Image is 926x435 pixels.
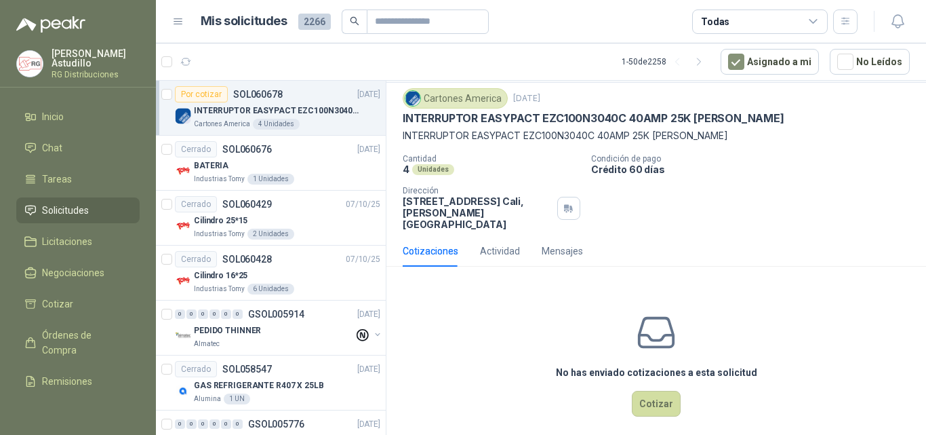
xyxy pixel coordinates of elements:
[175,309,185,319] div: 0
[52,71,140,79] p: RG Distribuciones
[357,143,380,156] p: [DATE]
[412,164,454,175] div: Unidades
[591,164,921,175] p: Crédito 60 días
[357,363,380,376] p: [DATE]
[198,419,208,429] div: 0
[198,309,208,319] div: 0
[201,12,287,31] h1: Mis solicitudes
[42,140,62,155] span: Chat
[175,328,191,344] img: Company Logo
[16,229,140,254] a: Licitaciones
[194,284,245,295] p: Industrias Tomy
[175,86,228,102] div: Por cotizar
[194,159,228,172] p: BATERIA
[16,104,140,130] a: Inicio
[403,186,552,195] p: Dirección
[194,119,250,130] p: Cartones America
[209,419,220,429] div: 0
[16,166,140,192] a: Tareas
[194,269,247,282] p: Cilindro 16*25
[357,418,380,431] p: [DATE]
[156,81,386,136] a: Por cotizarSOL060678[DATE] Company LogoINTERRUPTOR EASYPACT EZC100N3040C 40AMP 25K [PERSON_NAME]C...
[233,419,243,429] div: 0
[175,108,191,124] img: Company Logo
[350,16,359,26] span: search
[42,328,127,358] span: Órdenes de Compra
[42,374,92,389] span: Remisiones
[16,291,140,317] a: Cotizar
[156,246,386,301] a: CerradoSOL06042807/10/25 Company LogoCilindro 16*25Industrias Tomy6 Unidades
[830,49,910,75] button: No Leídos
[357,88,380,101] p: [DATE]
[156,356,386,411] a: CerradoSOL058547[DATE] Company LogoGAS REFRIGERANTE R407 X 25LBAlumina1 UN
[403,111,784,126] p: INTERRUPTOR EASYPACT EZC100N3040C 40AMP 25K [PERSON_NAME]
[194,394,221,404] p: Alumina
[16,400,140,425] a: Configuración
[156,191,386,246] a: CerradoSOL06042907/10/25 Company LogoCilindro 25*15Industrias Tomy2 Unidades
[403,195,552,230] p: [STREET_ADDRESS] Cali , [PERSON_NAME][GEOGRAPHIC_DATA]
[194,229,245,240] p: Industrias Tomy
[556,365,757,380] h3: No has enviado cotizaciones a esta solicitud
[224,394,250,404] div: 1 UN
[721,49,819,75] button: Asignado a mi
[298,14,331,30] span: 2266
[403,128,910,143] p: INTERRUPTOR EASYPACT EZC100N3040C 40AMP 25K [PERSON_NAME]
[16,368,140,394] a: Remisiones
[247,174,294,185] div: 1 Unidades
[186,419,197,429] div: 0
[233,90,283,99] p: SOL060678
[221,309,231,319] div: 0
[247,229,294,240] div: 2 Unidades
[222,145,272,154] p: SOL060676
[175,383,191,399] img: Company Logo
[222,364,272,374] p: SOL058547
[253,119,300,130] div: 4 Unidades
[16,135,140,161] a: Chat
[233,309,243,319] div: 0
[222,200,272,209] p: SOL060429
[175,251,217,267] div: Cerrado
[513,92,540,105] p: [DATE]
[175,273,191,289] img: Company Logo
[403,154,580,164] p: Cantidad
[346,198,380,211] p: 07/10/25
[405,91,420,106] img: Company Logo
[701,14,729,29] div: Todas
[194,105,363,117] p: INTERRUPTOR EASYPACT EZC100N3040C 40AMP 25K [PERSON_NAME]
[175,306,383,349] a: 0 0 0 0 0 0 GSOL005914[DATE] Company LogoPEDIDO THINNERAlmatec
[480,244,520,259] div: Actividad
[42,265,104,280] span: Negociaciones
[632,391,681,417] button: Cotizar
[403,244,458,259] div: Cotizaciones
[175,141,217,157] div: Cerrado
[194,214,247,227] p: Cilindro 25*15
[194,174,245,185] p: Industrias Tomy
[346,253,380,266] p: 07/10/25
[52,49,140,68] p: [PERSON_NAME] Astudillo
[16,260,140,286] a: Negociaciones
[194,324,261,337] p: PEDIDO THINNER
[42,234,92,249] span: Licitaciones
[16,322,140,363] a: Órdenes de Compra
[357,308,380,321] p: [DATE]
[248,309,304,319] p: GSOL005914
[622,51,710,73] div: 1 - 50 de 2258
[16,197,140,223] a: Solicitudes
[186,309,197,319] div: 0
[194,379,324,392] p: GAS REFRIGERANTE R407 X 25LB
[222,254,272,264] p: SOL060428
[591,154,921,164] p: Condición de pago
[403,164,409,175] p: 4
[175,218,191,234] img: Company Logo
[248,419,304,429] p: GSOL005776
[175,196,217,212] div: Cerrado
[403,88,508,109] div: Cartones America
[175,163,191,179] img: Company Logo
[194,339,220,349] p: Almatec
[247,284,294,295] div: 6 Unidades
[42,297,73,311] span: Cotizar
[42,172,72,187] span: Tareas
[42,109,64,124] span: Inicio
[175,361,217,377] div: Cerrado
[175,419,185,429] div: 0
